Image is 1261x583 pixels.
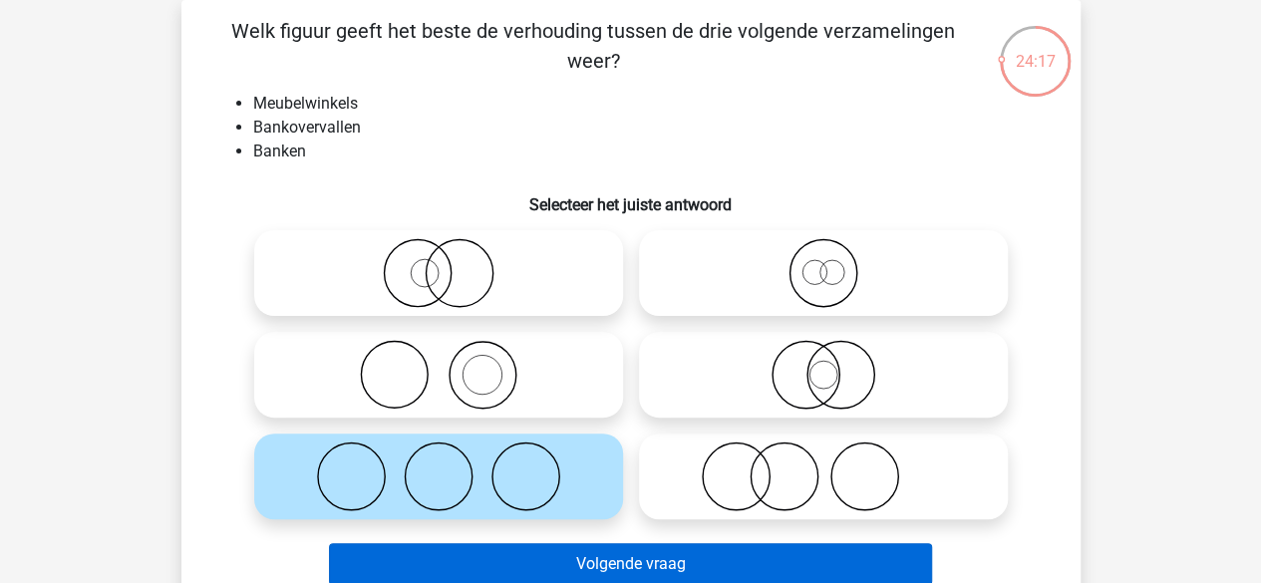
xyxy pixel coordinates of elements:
[253,116,1049,140] li: Bankovervallen
[213,179,1049,214] h6: Selecteer het juiste antwoord
[253,92,1049,116] li: Meubelwinkels
[253,140,1049,163] li: Banken
[998,24,1073,74] div: 24:17
[213,16,974,76] p: Welk figuur geeft het beste de verhouding tussen de drie volgende verzamelingen weer?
